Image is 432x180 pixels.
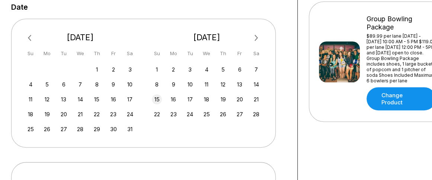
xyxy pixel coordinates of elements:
div: Choose Sunday, January 25th, 2026 [26,124,36,134]
div: Th [218,48,228,59]
div: Sa [251,48,261,59]
div: Choose Sunday, February 22nd, 2026 [152,109,162,119]
div: Choose Friday, February 27th, 2026 [235,109,245,119]
div: Choose Thursday, February 5th, 2026 [218,64,228,75]
div: We [202,48,212,59]
div: Choose Sunday, January 4th, 2026 [26,79,36,89]
div: Choose Wednesday, February 11th, 2026 [202,79,212,89]
div: Choose Sunday, February 1st, 2026 [152,64,162,75]
div: Th [92,48,102,59]
div: [DATE] [23,32,138,42]
div: [DATE] [149,32,265,42]
div: Choose Saturday, February 7th, 2026 [251,64,261,75]
div: Choose Saturday, January 24th, 2026 [125,109,135,119]
div: Choose Sunday, February 8th, 2026 [152,79,162,89]
div: Choose Sunday, January 11th, 2026 [26,94,36,104]
button: Previous Month [25,32,36,44]
div: Mo [42,48,52,59]
div: Choose Friday, January 9th, 2026 [108,79,118,89]
div: Choose Wednesday, January 28th, 2026 [75,124,85,134]
div: Choose Wednesday, February 25th, 2026 [202,109,212,119]
div: Choose Friday, February 13th, 2026 [235,79,245,89]
div: Choose Saturday, January 3rd, 2026 [125,64,135,75]
button: Next Month [250,32,262,44]
div: Choose Saturday, January 31st, 2026 [125,124,135,134]
div: Choose Friday, February 20th, 2026 [235,94,245,104]
div: Choose Tuesday, January 27th, 2026 [59,124,69,134]
div: Choose Tuesday, February 24th, 2026 [185,109,195,119]
label: Date [11,3,28,11]
div: Choose Friday, January 16th, 2026 [108,94,118,104]
div: Choose Wednesday, February 4th, 2026 [202,64,212,75]
div: Choose Friday, January 30th, 2026 [108,124,118,134]
div: Choose Monday, January 19th, 2026 [42,109,52,119]
div: Choose Monday, January 26th, 2026 [42,124,52,134]
div: Choose Tuesday, January 6th, 2026 [59,79,69,89]
div: Choose Thursday, January 15th, 2026 [92,94,102,104]
div: Choose Tuesday, February 10th, 2026 [185,79,195,89]
div: Choose Wednesday, February 18th, 2026 [202,94,212,104]
div: Choose Thursday, January 22nd, 2026 [92,109,102,119]
div: Choose Friday, January 2nd, 2026 [108,64,118,75]
div: Choose Saturday, January 17th, 2026 [125,94,135,104]
div: Choose Saturday, February 21st, 2026 [251,94,261,104]
div: Sa [125,48,135,59]
div: Choose Monday, February 2nd, 2026 [169,64,179,75]
div: Choose Monday, February 23rd, 2026 [169,109,179,119]
div: Tu [59,48,69,59]
div: Choose Thursday, January 8th, 2026 [92,79,102,89]
div: month 2026-01 [25,64,136,134]
img: Group Bowling Package [319,41,360,82]
div: Choose Tuesday, January 20th, 2026 [59,109,69,119]
div: Choose Monday, January 5th, 2026 [42,79,52,89]
div: Choose Thursday, February 26th, 2026 [218,109,228,119]
div: Choose Saturday, January 10th, 2026 [125,79,135,89]
div: Choose Friday, February 6th, 2026 [235,64,245,75]
div: Fr [235,48,245,59]
div: Choose Thursday, February 12th, 2026 [218,79,228,89]
div: Su [152,48,162,59]
div: Choose Monday, February 16th, 2026 [169,94,179,104]
div: Choose Saturday, February 14th, 2026 [251,79,261,89]
div: Choose Friday, January 23rd, 2026 [108,109,118,119]
div: We [75,48,85,59]
div: Choose Thursday, January 1st, 2026 [92,64,102,75]
div: Choose Wednesday, January 21st, 2026 [75,109,85,119]
div: Mo [169,48,179,59]
div: Su [26,48,36,59]
div: Choose Monday, January 12th, 2026 [42,94,52,104]
div: Choose Wednesday, January 7th, 2026 [75,79,85,89]
div: month 2026-02 [151,64,263,119]
div: Choose Wednesday, January 14th, 2026 [75,94,85,104]
div: Choose Thursday, January 29th, 2026 [92,124,102,134]
div: Choose Monday, February 9th, 2026 [169,79,179,89]
div: Fr [108,48,118,59]
div: Choose Tuesday, January 13th, 2026 [59,94,69,104]
div: Tu [185,48,195,59]
div: Choose Saturday, February 28th, 2026 [251,109,261,119]
div: Choose Tuesday, February 17th, 2026 [185,94,195,104]
div: Choose Sunday, January 18th, 2026 [26,109,36,119]
div: Choose Sunday, February 15th, 2026 [152,94,162,104]
div: Choose Thursday, February 19th, 2026 [218,94,228,104]
div: Choose Tuesday, February 3rd, 2026 [185,64,195,75]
